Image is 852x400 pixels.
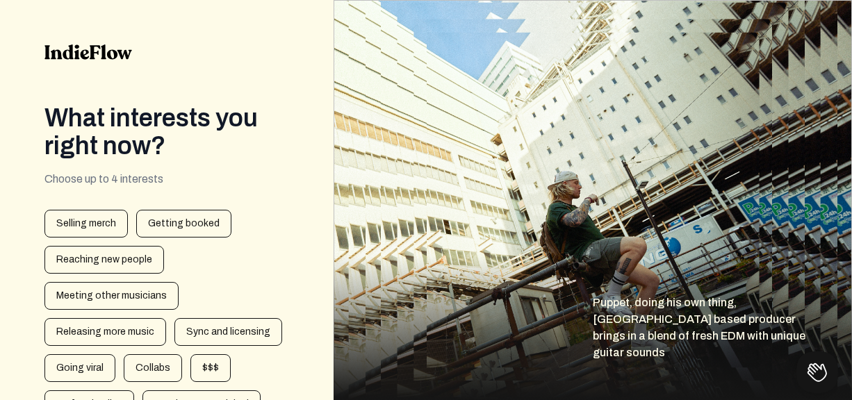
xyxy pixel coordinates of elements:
div: Puppet, doing his own thing, [GEOGRAPHIC_DATA] based producer brings in a blend of fresh EDM with... [593,294,852,400]
div: What interests you right now? [44,104,289,160]
div: $$$ [190,354,231,382]
div: Going viral [44,354,115,382]
div: Releasing more music [44,318,166,346]
div: Getting booked [136,210,231,237]
iframe: Toggle Customer Support [796,351,838,393]
img: indieflow-logo-black.svg [44,44,132,60]
div: Meeting other musicians [44,282,179,310]
div: Sync and licensing [174,318,282,346]
div: Selling merch [44,210,128,237]
div: Collabs [124,354,182,382]
div: Choose up to 4 interests [44,171,289,187]
div: Reaching new people [44,246,164,274]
